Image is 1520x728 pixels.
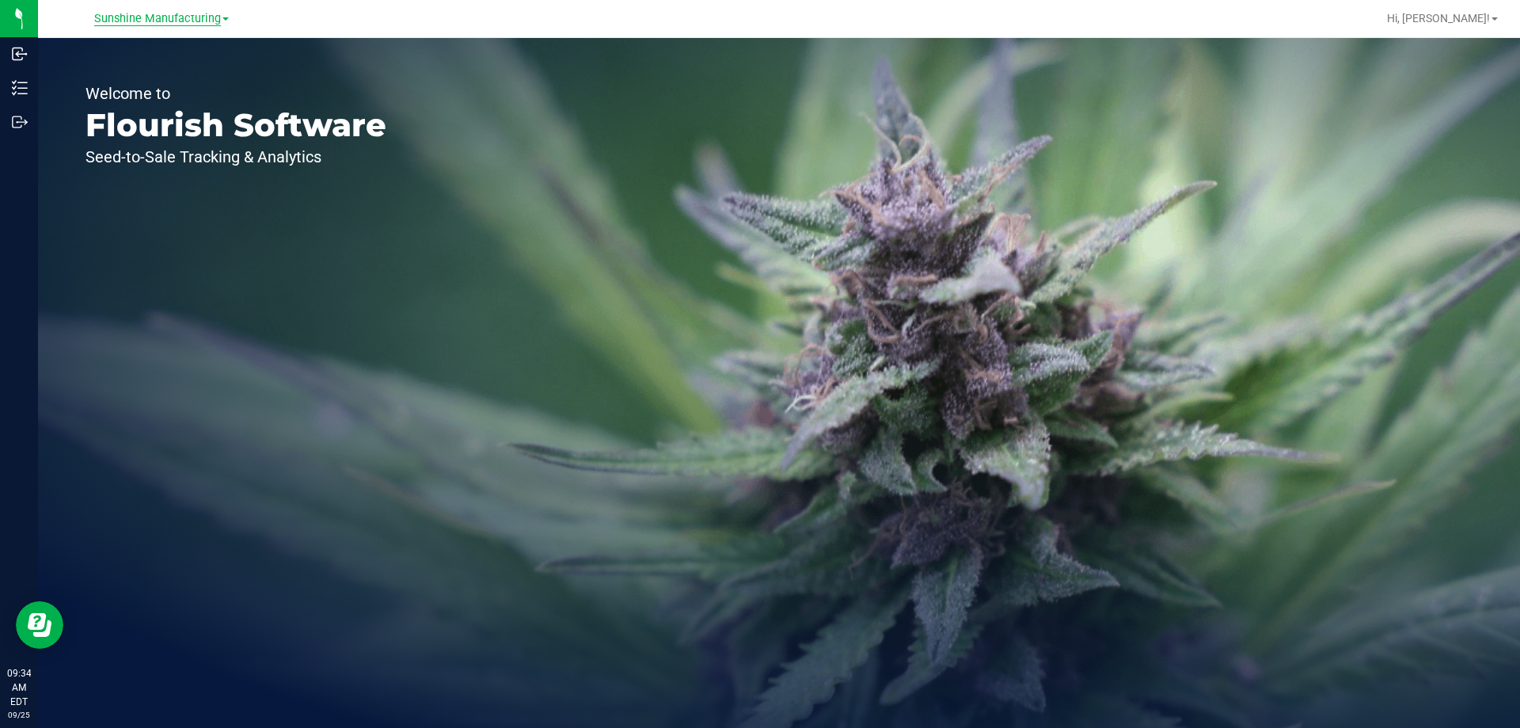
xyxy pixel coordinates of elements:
p: 09/25 [7,709,31,721]
span: Sunshine Manufacturing [94,12,221,26]
span: Hi, [PERSON_NAME]! [1387,12,1490,25]
p: Flourish Software [85,109,386,141]
iframe: Resource center [16,601,63,649]
inline-svg: Outbound [12,114,28,130]
p: Seed-to-Sale Tracking & Analytics [85,149,386,165]
inline-svg: Inventory [12,80,28,96]
inline-svg: Inbound [12,46,28,62]
p: 09:34 AM EDT [7,666,31,709]
p: Welcome to [85,86,386,101]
